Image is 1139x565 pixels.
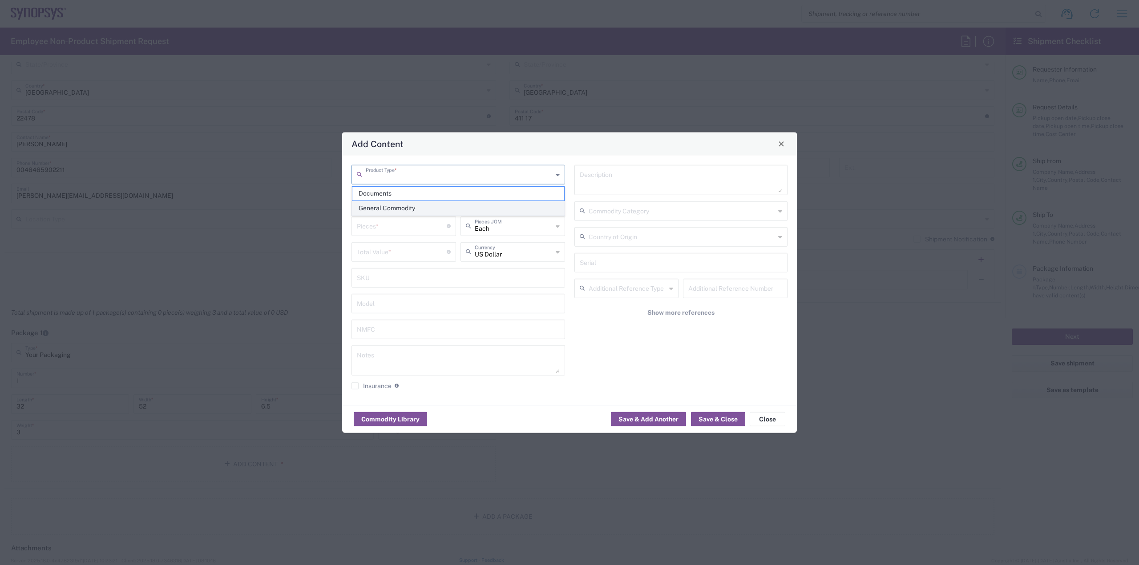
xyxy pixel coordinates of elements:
span: Documents [352,187,564,200]
h4: Add Content [351,137,404,150]
button: Save & Close [691,412,745,426]
span: General Commodity [352,201,564,215]
button: Save & Add Another [611,412,686,426]
span: Show more references [647,308,715,317]
label: Insurance [351,382,392,389]
button: Commodity Library [354,412,427,426]
button: Close [775,137,788,150]
button: Close [750,412,785,426]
